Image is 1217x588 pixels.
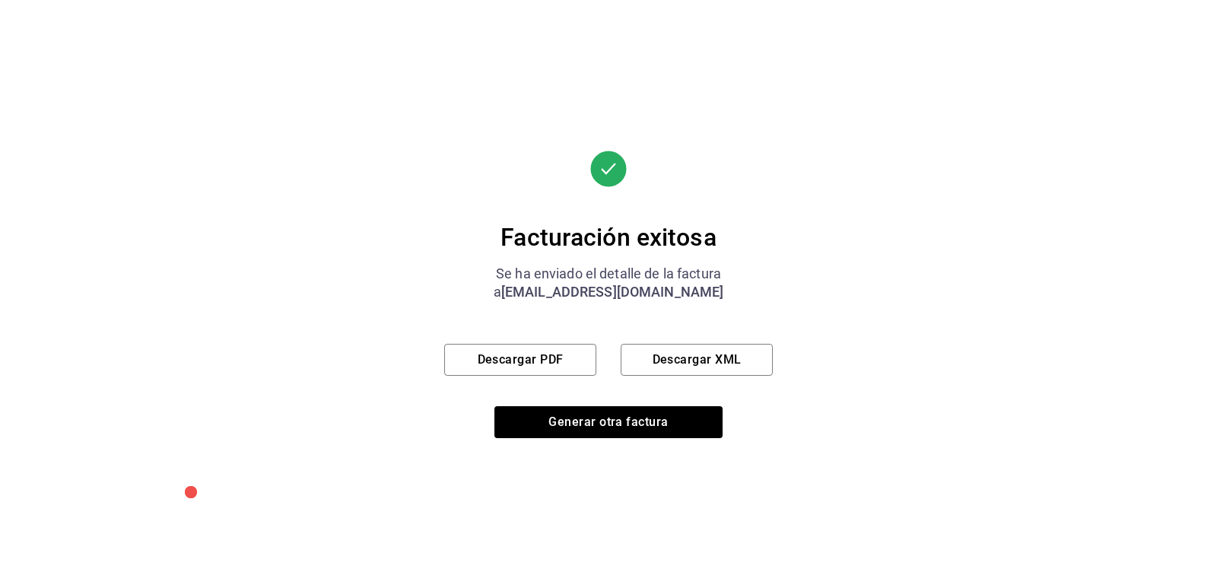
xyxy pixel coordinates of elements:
div: Se ha enviado el detalle de la factura [444,265,773,283]
button: Descargar PDF [444,344,596,376]
button: Descargar XML [621,344,773,376]
div: Facturación exitosa [444,222,773,253]
div: a [444,283,773,301]
button: Generar otra factura [494,406,723,438]
span: [EMAIL_ADDRESS][DOMAIN_NAME] [501,284,724,300]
